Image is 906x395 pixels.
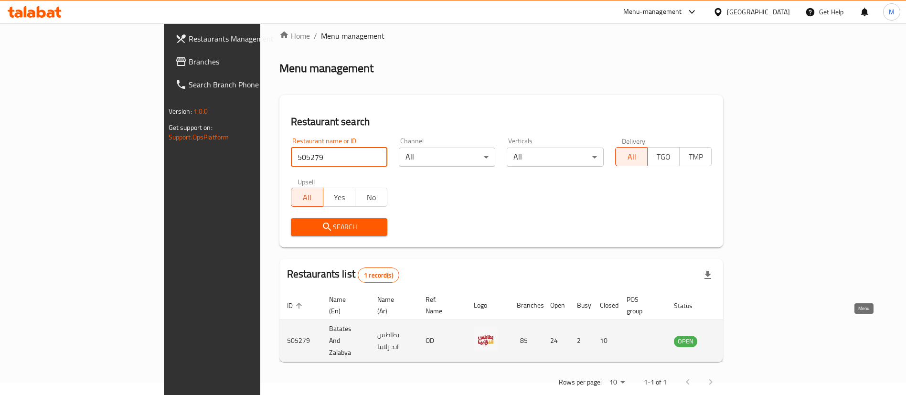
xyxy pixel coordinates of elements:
[623,6,682,18] div: Menu-management
[509,320,543,362] td: 85
[474,327,498,351] img: Batates And Zalabya
[193,105,208,117] span: 1.0.0
[647,147,680,166] button: TGO
[323,188,355,207] button: Yes
[377,294,406,317] span: Name (Ar)
[279,30,724,42] nav: breadcrumb
[569,320,592,362] td: 2
[674,336,697,347] span: OPEN
[287,300,305,311] span: ID
[298,178,315,185] label: Upsell
[606,375,629,390] div: Rows per page:
[169,105,192,117] span: Version:
[466,291,509,320] th: Logo
[291,148,387,167] input: Search for restaurant name or ID..
[696,264,719,287] div: Export file
[329,294,358,317] span: Name (En)
[279,291,749,362] table: enhanced table
[189,33,308,44] span: Restaurants Management
[291,218,387,236] button: Search
[279,61,373,76] h2: Menu management
[543,320,569,362] td: 24
[287,267,399,283] h2: Restaurants list
[168,73,315,96] a: Search Branch Phone
[418,320,466,362] td: OD
[569,291,592,320] th: Busy
[674,300,705,311] span: Status
[727,7,790,17] div: [GEOGRAPHIC_DATA]
[683,150,708,164] span: TMP
[509,291,543,320] th: Branches
[327,191,352,204] span: Yes
[314,30,317,42] li: /
[355,188,387,207] button: No
[543,291,569,320] th: Open
[321,320,370,362] td: Batates And Zalabya
[291,115,712,129] h2: Restaurant search
[399,148,495,167] div: All
[559,376,602,388] p: Rows per page:
[291,188,323,207] button: All
[426,294,455,317] span: Ref. Name
[169,121,213,134] span: Get support on:
[615,147,648,166] button: All
[168,50,315,73] a: Branches
[679,147,712,166] button: TMP
[358,267,399,283] div: Total records count
[169,131,229,143] a: Support.OpsPlatform
[168,27,315,50] a: Restaurants Management
[298,221,380,233] span: Search
[619,150,644,164] span: All
[358,271,399,280] span: 1 record(s)
[189,79,308,90] span: Search Branch Phone
[359,191,384,204] span: No
[592,320,619,362] td: 10
[651,150,676,164] span: TGO
[716,291,749,320] th: Action
[295,191,320,204] span: All
[889,7,895,17] span: M
[507,148,603,167] div: All
[189,56,308,67] span: Branches
[592,291,619,320] th: Closed
[321,30,384,42] span: Menu management
[370,320,418,362] td: بطاطس آند زلابيا
[627,294,655,317] span: POS group
[644,376,667,388] p: 1-1 of 1
[622,138,646,144] label: Delivery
